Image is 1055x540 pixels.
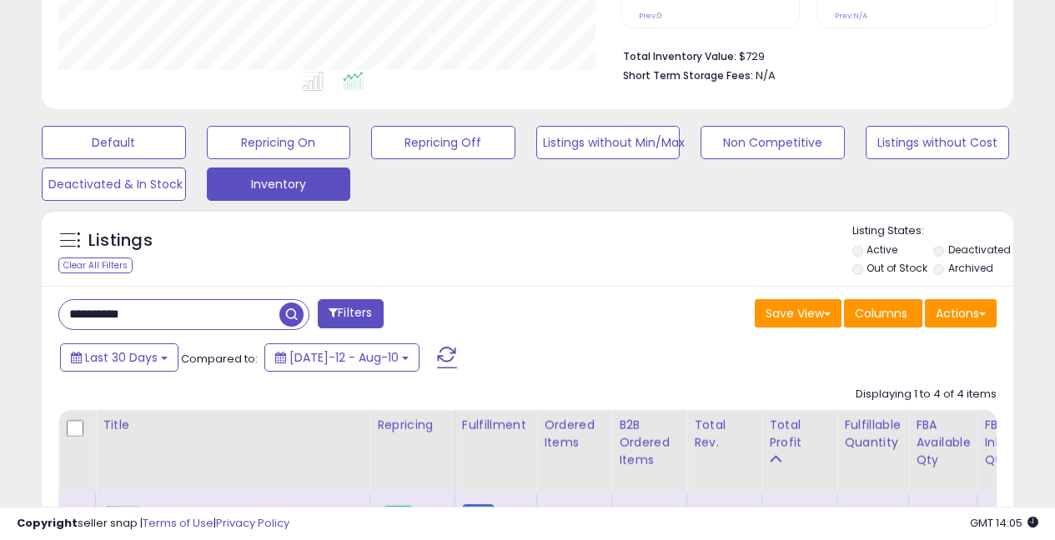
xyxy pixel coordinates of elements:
a: Terms of Use [143,515,214,531]
span: 2025-09-11 14:05 GMT [970,515,1038,531]
button: [DATE]-12 - Aug-10 [264,343,419,372]
div: B2B Ordered Items [619,417,680,469]
button: Inventory [207,167,351,201]
button: Listings without Min/Max [536,126,681,159]
button: Last 30 Days [60,343,178,372]
button: Columns [844,299,922,327]
button: Repricing On [207,126,351,159]
b: Short Term Storage Fees: [623,68,753,82]
button: Save View [755,299,841,327]
span: Last 30 Days [85,349,158,366]
span: Compared to: [181,351,258,367]
div: Repricing [377,417,448,434]
div: Title [103,417,363,434]
div: FBA inbound Qty [984,417,1034,469]
a: Privacy Policy [216,515,289,531]
div: Total Profit [769,417,830,452]
small: Prev: 0 [639,11,662,21]
li: $729 [623,45,984,65]
button: Default [42,126,186,159]
div: FBA Available Qty [916,417,970,469]
label: Deactivated [948,242,1011,257]
span: Columns [855,305,907,322]
span: N/A [756,67,776,83]
div: Fulfillable Quantity [844,417,902,452]
button: Repricing Off [371,126,515,159]
button: Listings without Cost [866,126,1010,159]
button: Non Competitive [701,126,845,159]
button: Deactivated & In Stock [42,167,186,201]
button: Actions [925,299,997,327]
h5: Listings [88,229,153,252]
div: Displaying 1 to 4 of 4 items [856,387,997,402]
label: Archived [948,261,993,275]
b: Total Inventory Value: [623,49,736,63]
span: [DATE]-12 - Aug-10 [289,349,399,366]
label: Active [867,242,897,257]
div: Total Rev. [694,417,755,452]
p: Listing States: [852,223,1013,239]
div: seller snap | | [17,516,289,532]
button: Filters [318,299,383,328]
div: Ordered Items [544,417,605,452]
small: Prev: N/A [835,11,867,21]
div: Fulfillment [462,417,530,434]
div: Clear All Filters [58,257,133,273]
label: Out of Stock [867,261,927,275]
strong: Copyright [17,515,78,531]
